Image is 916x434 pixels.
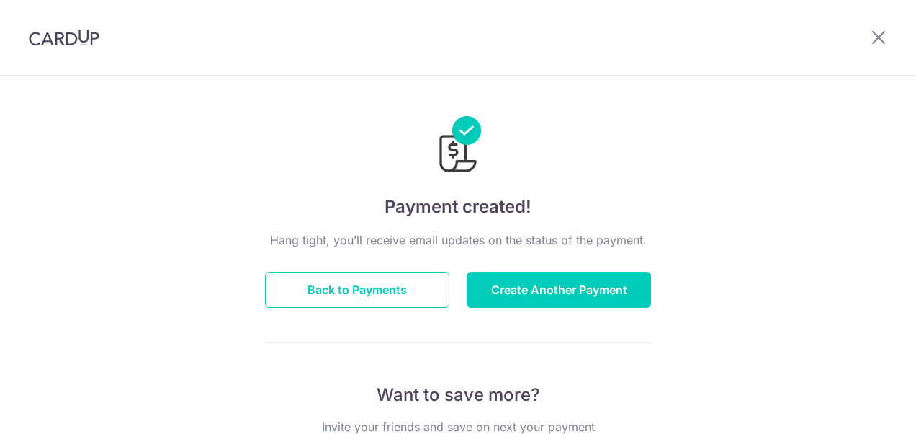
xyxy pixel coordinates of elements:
[265,231,651,249] p: Hang tight, you’ll receive email updates on the status of the payment.
[29,29,99,46] img: CardUp
[265,272,449,308] button: Back to Payments
[435,116,481,177] img: Payments
[467,272,651,308] button: Create Another Payment
[265,384,651,407] p: Want to save more?
[265,194,651,220] h4: Payment created!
